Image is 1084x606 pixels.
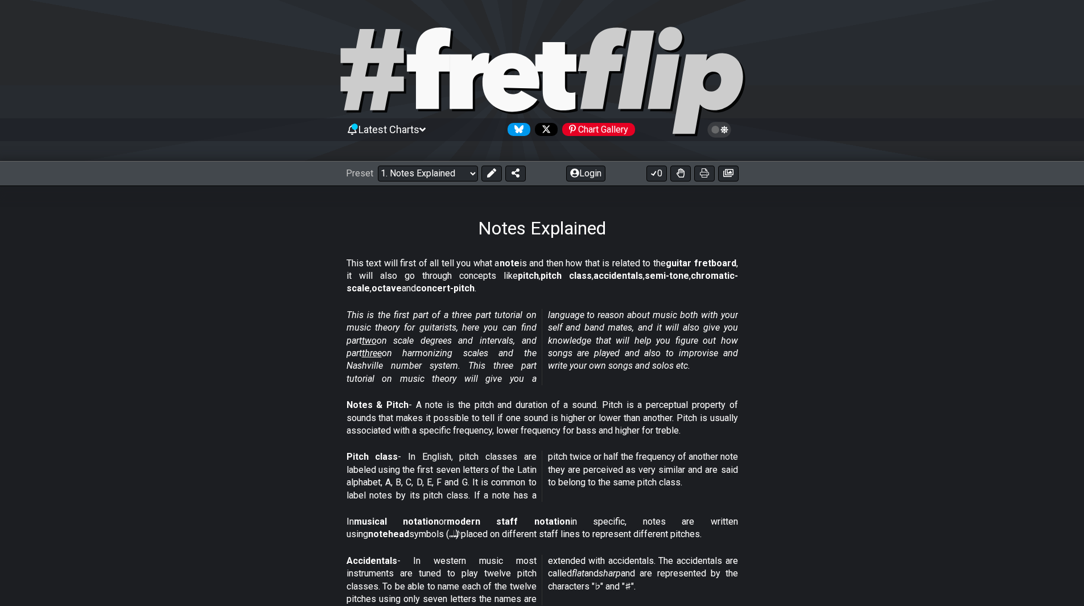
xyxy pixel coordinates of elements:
button: Print [694,166,715,182]
select: Preset [378,166,478,182]
strong: Notes & Pitch [347,399,409,410]
strong: Pitch class [347,451,398,462]
button: Login [566,166,605,182]
a: Follow #fretflip at Bluesky [503,123,530,136]
strong: modern staff notation [447,516,570,527]
a: #fretflip at Pinterest [558,123,635,136]
p: In or in specific, notes are written using symbols (𝅝 𝅗𝅥 𝅘𝅥 𝅘𝅥𝅮) placed on different staff lines to r... [347,516,738,541]
button: Toggle Dexterity for all fretkits [670,166,691,182]
p: This text will first of all tell you what a is and then how that is related to the , it will also... [347,257,738,295]
p: - A note is the pitch and duration of a sound. Pitch is a perceptual property of sounds that make... [347,399,738,437]
em: This is the first part of a three part tutorial on music theory for guitarists, here you can find... [347,310,738,384]
strong: Accidentals [347,555,397,566]
strong: pitch class [541,270,592,281]
strong: accidentals [593,270,643,281]
button: 0 [646,166,667,182]
strong: concert-pitch [416,283,475,294]
span: Preset [346,168,373,179]
strong: semi-tone [645,270,689,281]
span: two [362,335,377,346]
strong: octave [372,283,402,294]
span: three [362,348,382,358]
strong: guitar fretboard [666,258,736,269]
em: flat [572,568,584,579]
span: Toggle light / dark theme [713,125,726,135]
div: Chart Gallery [562,123,635,136]
p: - In English, pitch classes are labeled using the first seven letters of the Latin alphabet, A, B... [347,451,738,502]
span: Latest Charts [358,123,419,135]
a: Follow #fretflip at X [530,123,558,136]
strong: musical notation [354,516,439,527]
em: sharp [599,568,621,579]
button: Create image [718,166,739,182]
p: - In western music most instruments are tuned to play twelve pitch classes. To be able to name ea... [347,555,738,606]
strong: notehead [368,529,409,539]
button: Edit Preset [481,166,502,182]
strong: pitch [518,270,539,281]
h1: Notes Explained [478,217,606,239]
strong: note [500,258,520,269]
button: Share Preset [505,166,526,182]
